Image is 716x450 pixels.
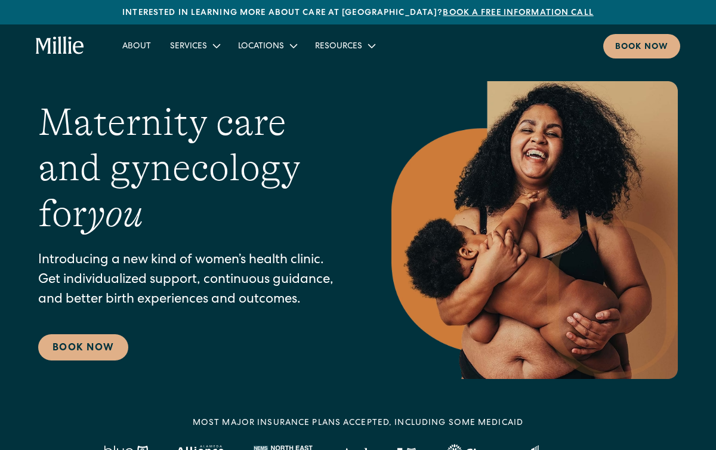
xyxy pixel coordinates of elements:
a: Book a free information call [443,9,593,17]
a: Book Now [38,334,128,360]
a: home [36,36,84,56]
a: Book now [603,34,680,58]
img: Smiling mother with her baby in arms, celebrating body positivity and the nurturing bond of postp... [391,81,678,379]
div: Services [161,36,229,56]
div: Locations [238,41,284,53]
h1: Maternity care and gynecology for [38,100,344,237]
em: you [87,192,143,235]
div: Services [170,41,207,53]
div: Resources [305,36,384,56]
a: About [113,36,161,56]
div: Book now [615,41,668,54]
div: MOST MAJOR INSURANCE PLANS ACCEPTED, INCLUDING some MEDICAID [193,417,523,430]
div: Locations [229,36,305,56]
p: Introducing a new kind of women’s health clinic. Get individualized support, continuous guidance,... [38,251,344,310]
div: Resources [315,41,362,53]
